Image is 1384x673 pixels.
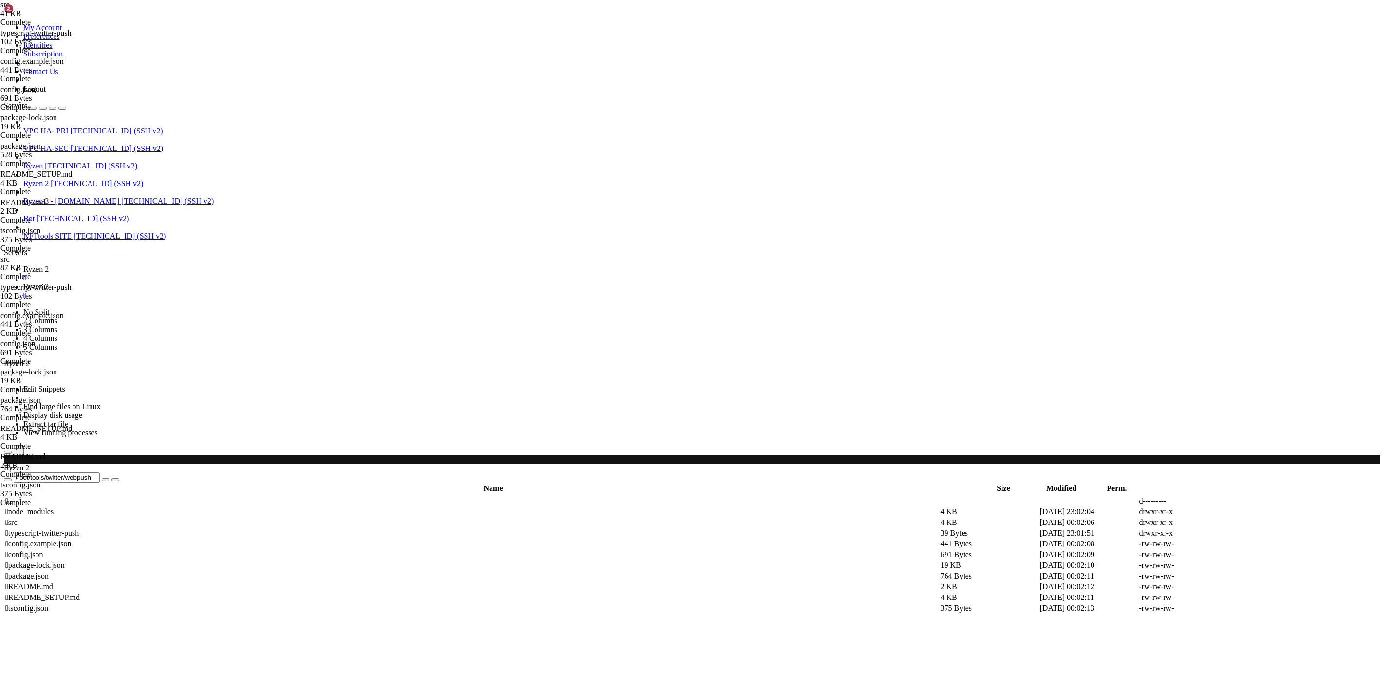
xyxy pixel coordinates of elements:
[0,385,97,394] div: Complete
[0,85,97,103] span: config.json
[0,348,97,357] div: 691 Bytes
[0,396,41,404] span: package.json
[0,283,71,291] span: typescript-twitter-push
[0,207,97,216] div: 2 KB
[0,170,97,187] span: README_SETUP.md
[0,433,97,442] div: 4 KB
[0,255,10,263] span: src
[0,452,97,470] span: README.md
[0,103,97,112] div: Complete
[0,122,97,131] div: 19 KB
[0,498,97,507] div: Complete
[0,357,97,366] div: Complete
[0,470,97,479] div: Complete
[0,66,97,75] div: 441 Bytes
[0,244,97,253] div: Complete
[0,29,97,46] span: typescript-twitter-push
[0,339,36,348] span: config.json
[0,368,97,385] span: package-lock.json
[0,320,97,329] div: 441 Bytes
[0,424,97,442] span: README_SETUP.md
[0,452,45,461] span: README.md
[0,159,97,168] div: Complete
[0,170,72,178] span: README_SETUP.md
[0,179,97,187] div: 4 KB
[0,94,97,103] div: 691 Bytes
[0,187,97,196] div: Complete
[0,311,64,319] span: config.example.json
[0,37,97,46] div: 102 Bytes
[0,413,97,422] div: Complete
[0,396,97,413] span: package.json
[0,461,97,470] div: 2 KB
[0,405,97,413] div: 764 Bytes
[0,311,97,329] span: config.example.json
[0,113,57,122] span: package-lock.json
[0,85,36,93] span: config.json
[0,283,97,300] span: typescript-twitter-push
[0,226,40,235] span: tsconfig.json
[0,442,97,450] div: Complete
[0,226,97,244] span: tsconfig.json
[0,272,97,281] div: Complete
[0,75,97,83] div: Complete
[0,255,97,272] span: src
[0,142,97,159] span: package.json
[0,9,97,18] div: 41 KB
[0,368,57,376] span: package-lock.json
[0,150,97,159] div: 528 Bytes
[0,46,97,55] div: Complete
[0,424,72,432] span: README_SETUP.md
[0,489,97,498] div: 375 Bytes
[0,300,97,309] div: Complete
[0,113,97,131] span: package-lock.json
[0,57,97,75] span: config.example.json
[0,29,71,37] span: typescript-twitter-push
[0,57,64,65] span: config.example.json
[0,198,97,216] span: README.md
[0,292,97,300] div: 102 Bytes
[0,0,97,18] span: src
[0,216,97,224] div: Complete
[0,481,97,498] span: tsconfig.json
[0,18,97,27] div: Complete
[0,481,40,489] span: tsconfig.json
[0,329,97,337] div: Complete
[0,131,97,140] div: Complete
[0,376,97,385] div: 19 KB
[0,263,97,272] div: 87 KB
[0,0,10,9] span: src
[0,235,97,244] div: 375 Bytes
[0,339,97,357] span: config.json
[0,198,45,206] span: README.md
[0,142,41,150] span: package.json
